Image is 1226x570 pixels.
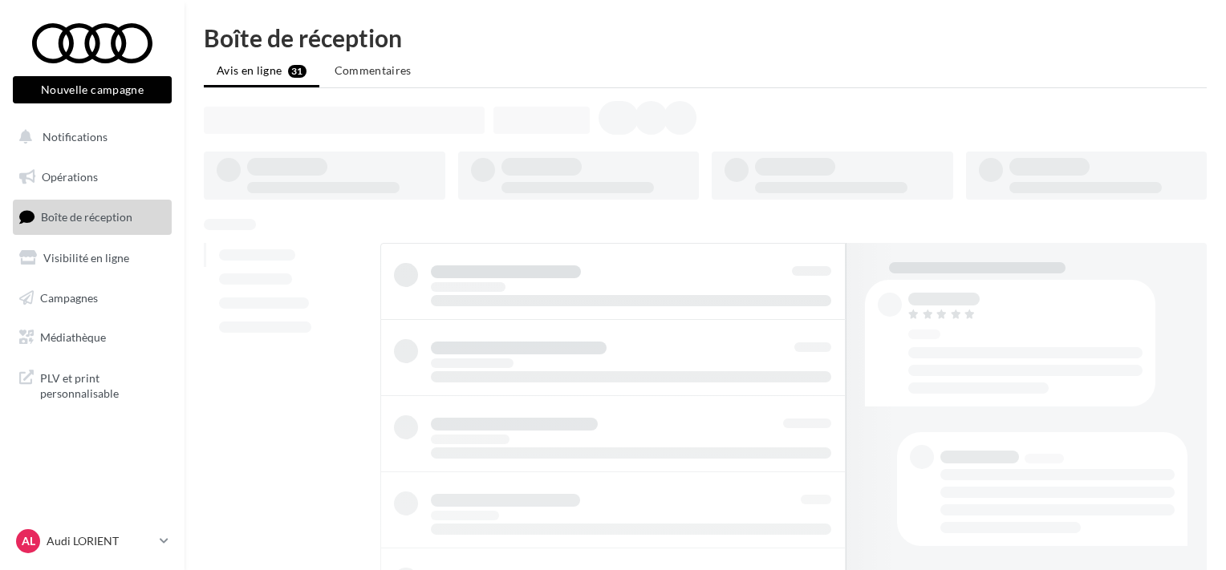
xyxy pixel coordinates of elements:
[22,533,35,549] span: AL
[43,251,129,265] span: Visibilité en ligne
[10,321,175,354] a: Médiathèque
[10,281,175,315] a: Campagnes
[10,241,175,275] a: Visibilité en ligne
[42,170,98,184] span: Opérations
[40,290,98,304] span: Campagnes
[13,76,172,103] button: Nouvelle campagne
[335,63,412,77] span: Commentaires
[13,526,172,556] a: AL Audi LORIENT
[40,367,165,402] span: PLV et print personnalisable
[10,120,168,154] button: Notifications
[10,361,175,408] a: PLV et print personnalisable
[10,160,175,194] a: Opérations
[47,533,153,549] p: Audi LORIENT
[204,26,1207,50] div: Boîte de réception
[41,210,132,224] span: Boîte de réception
[40,330,106,344] span: Médiathèque
[10,200,175,234] a: Boîte de réception
[43,130,108,144] span: Notifications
